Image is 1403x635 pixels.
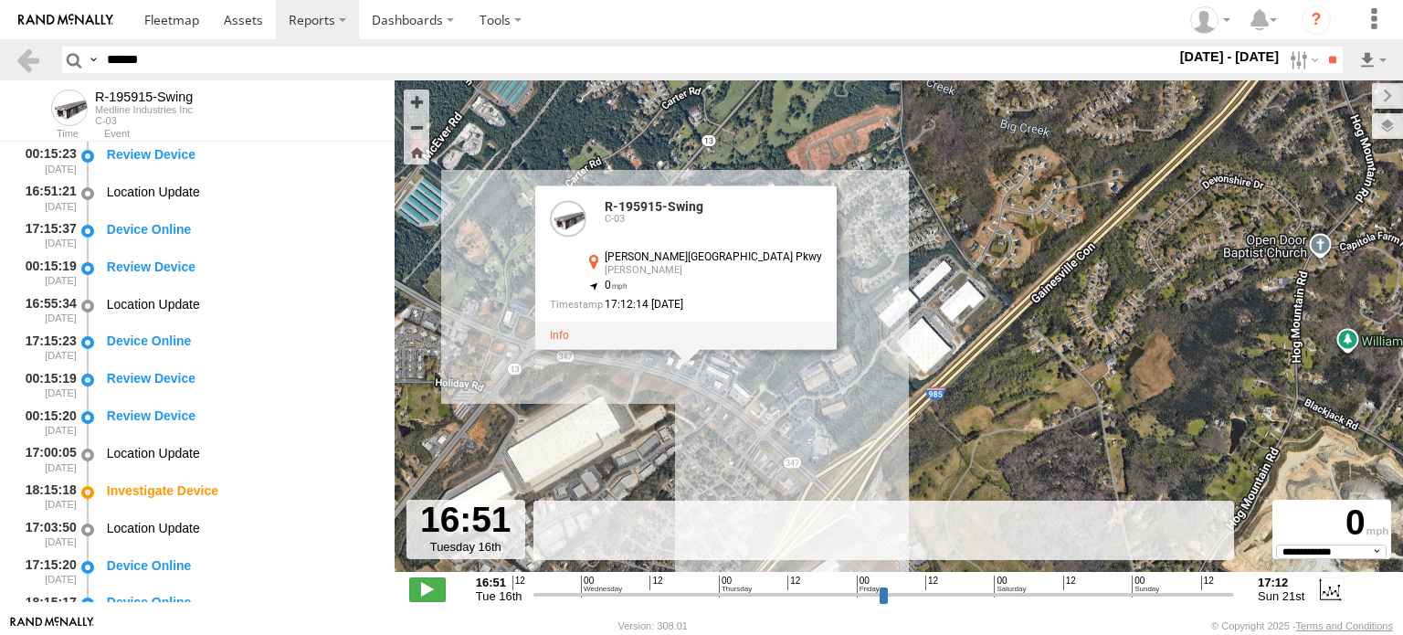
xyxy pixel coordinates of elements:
label: Search Filter Options [1282,47,1322,73]
div: 16:51:21 [DATE] [15,181,79,215]
strong: 17:12 [1258,576,1304,589]
button: Zoom in [404,90,429,114]
div: Device Online [107,557,377,574]
div: Device Online [107,594,377,610]
div: Device Online [107,333,377,349]
div: 00:15:20 [DATE] [15,405,79,439]
span: 12 [925,576,938,590]
a: Visit our Website [10,617,94,635]
span: 12 [649,576,662,590]
label: Search Query [86,47,100,73]
span: 12 [1201,576,1214,590]
div: © Copyright 2025 - [1211,620,1393,631]
div: Review Device [107,146,377,163]
div: Date/time of location update [550,299,822,311]
div: Location Update [107,445,377,461]
div: 17:00:05 [DATE] [15,442,79,476]
div: 18:15:17 [DATE] [15,592,79,626]
div: [PERSON_NAME] [605,265,822,276]
span: 12 [512,576,525,590]
div: [PERSON_NAME][GEOGRAPHIC_DATA] Pkwy [605,251,822,263]
div: 00:15:19 [DATE] [15,256,79,290]
div: 00:15:23 [DATE] [15,143,79,177]
span: 12 [787,576,800,590]
div: 17:03:50 [DATE] [15,517,79,551]
div: Location Update [107,184,377,200]
span: 12 [1063,576,1076,590]
div: C-03 [605,214,822,225]
div: Time [15,130,79,139]
div: 17:15:37 [DATE] [15,218,79,252]
div: 17:15:20 [DATE] [15,555,79,588]
a: Back to previous Page [15,47,41,73]
span: Sun 21st Sep 2025 [1258,589,1304,603]
span: 00 [994,576,1026,597]
span: Tue 16th Sep 2025 [476,589,522,603]
span: 0 [605,279,628,291]
div: Location Update [107,296,377,312]
div: 00:15:19 [DATE] [15,367,79,401]
label: Export results as... [1357,47,1388,73]
div: Idaliz Kaminski [1184,6,1237,34]
div: 18:15:18 [DATE] [15,480,79,513]
label: [DATE] - [DATE] [1176,47,1283,67]
button: Zoom out [404,114,429,140]
div: 16:55:34 [DATE] [15,293,79,327]
div: Review Device [107,370,377,386]
a: View Asset Details [550,200,586,237]
a: Terms and Conditions [1296,620,1393,631]
div: Review Device [107,407,377,424]
div: Review Device [107,259,377,275]
img: rand-logo.svg [18,14,113,26]
label: Play/Stop [409,577,446,601]
div: 0 [1275,503,1388,545]
span: 00 [719,576,752,597]
div: Medline Industries Inc [95,104,193,115]
div: C-03 [95,115,193,126]
span: 00 [1132,576,1159,597]
div: Event [104,130,395,139]
div: Version: 308.01 [618,620,688,631]
span: 00 [857,576,880,597]
i: ? [1302,5,1331,35]
button: Zoom Home [404,140,429,164]
a: View Asset Details [550,329,569,342]
div: Device Online [107,221,377,238]
div: R-195915-Swing - View Asset History [95,90,193,104]
div: 17:15:23 [DATE] [15,331,79,365]
strong: 16:51 [476,576,522,589]
a: R-195915-Swing [605,199,703,214]
div: Location Update [107,520,377,536]
div: Investigate Device [107,482,377,499]
span: 00 [581,576,622,597]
